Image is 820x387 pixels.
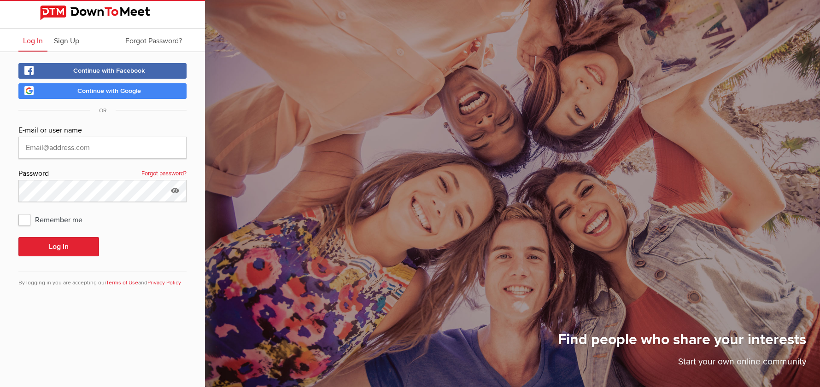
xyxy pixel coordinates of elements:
div: E-mail or user name [18,125,187,137]
span: OR [90,107,116,114]
p: Start your own online community [558,355,806,373]
input: Email@address.com [18,137,187,159]
a: Forgot Password? [121,29,187,52]
a: Continue with Google [18,83,187,99]
a: Forgot password? [141,168,187,180]
span: Log In [23,36,43,46]
a: Privacy Policy [147,279,181,286]
span: Sign Up [54,36,79,46]
button: Log In [18,237,99,256]
span: Remember me [18,211,92,228]
span: Continue with Facebook [73,67,145,75]
span: Continue with Google [77,87,141,95]
a: Continue with Facebook [18,63,187,79]
a: Sign Up [49,29,84,52]
div: By logging in you are accepting our and [18,271,187,287]
a: Log In [18,29,47,52]
div: Password [18,168,187,180]
img: DownToMeet [40,6,165,20]
span: Forgot Password? [125,36,182,46]
a: Terms of Use [106,279,138,286]
h1: Find people who share your interests [558,330,806,355]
